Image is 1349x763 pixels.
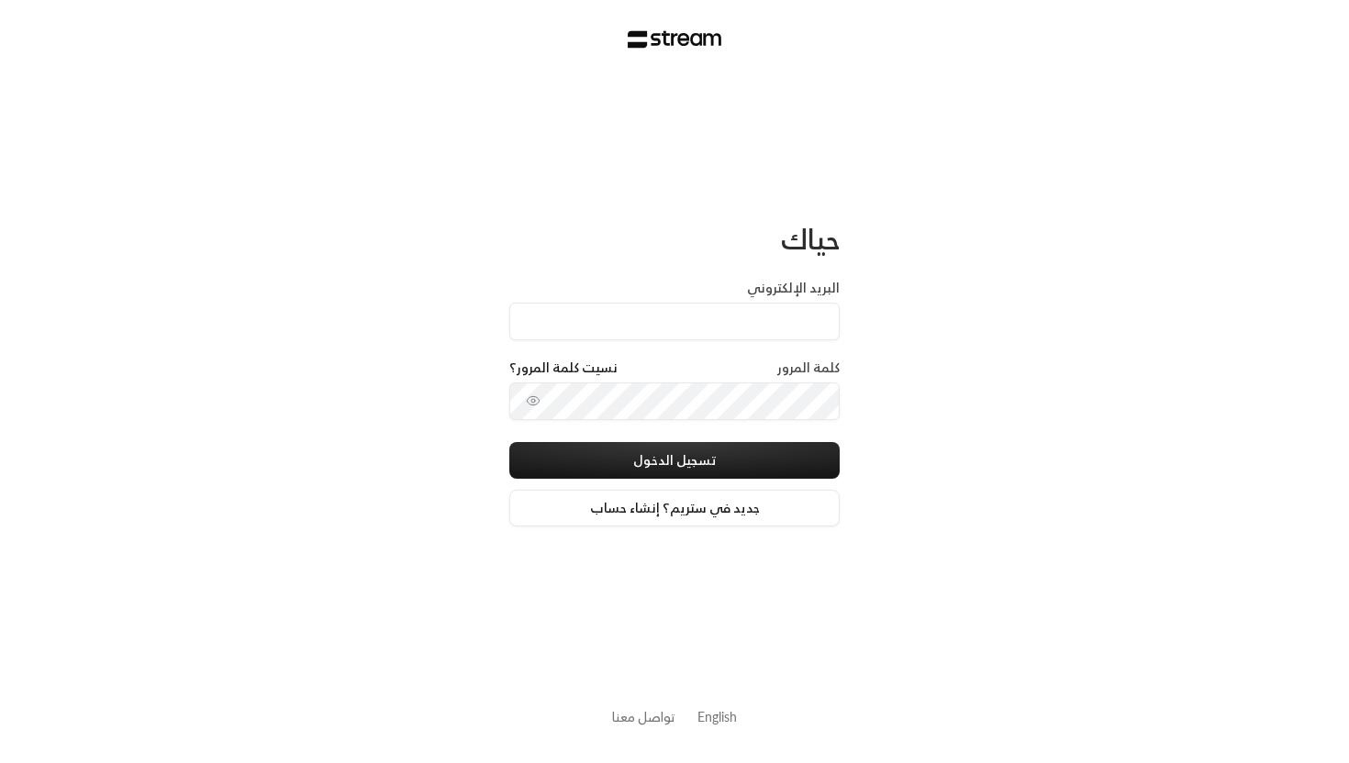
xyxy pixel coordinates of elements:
[509,490,840,526] a: جديد في ستريم؟ إنشاء حساب
[781,215,840,263] span: حياك
[777,359,840,377] label: كلمة المرور
[518,386,548,415] button: toggle password visibility
[509,359,618,377] a: نسيت كلمة المرور؟
[509,442,840,479] button: تسجيل الدخول
[697,700,737,734] a: English
[612,705,675,728] a: تواصل معنا
[612,707,675,726] button: تواصل معنا
[628,30,722,49] img: Stream Logo
[747,279,840,297] label: البريد الإلكتروني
